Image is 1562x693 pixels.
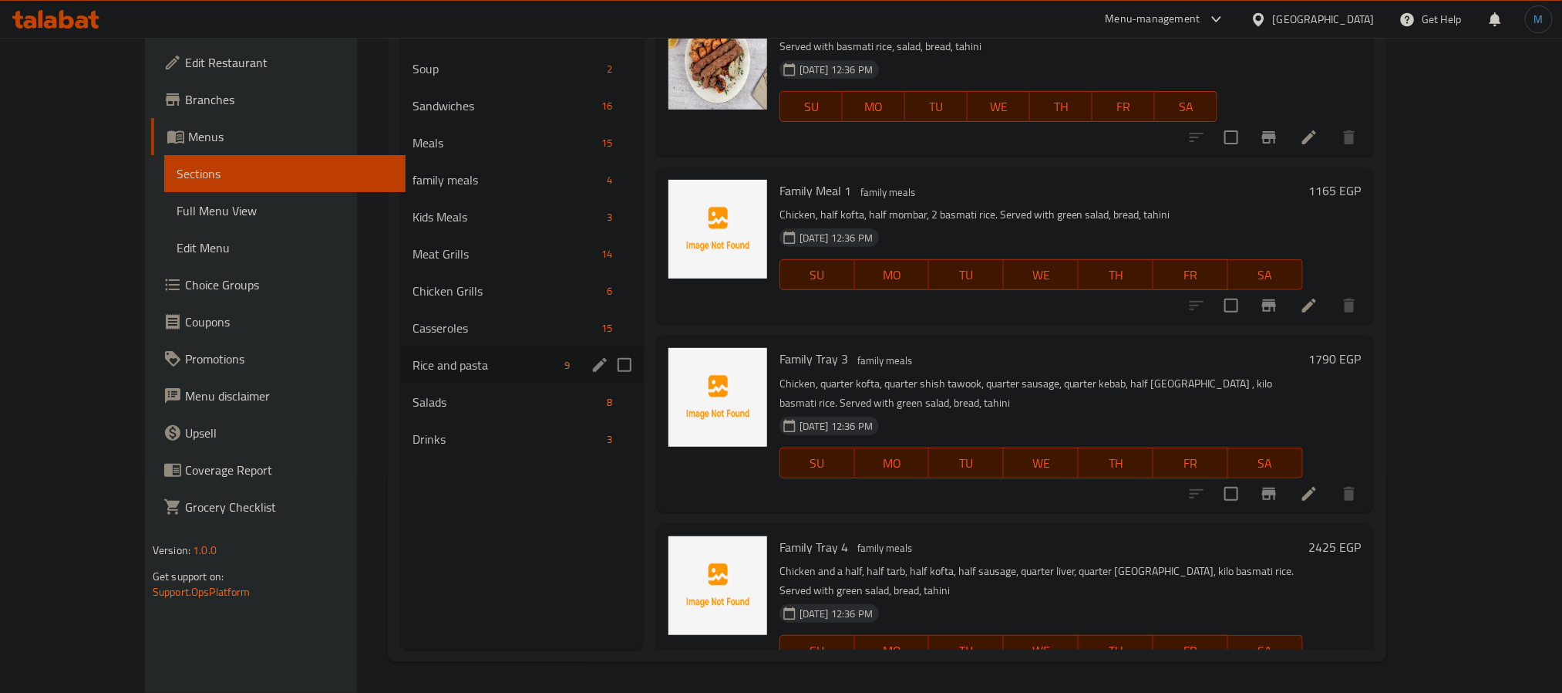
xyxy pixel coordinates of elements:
img: Mix Meal 1/8 Kebab, 1/8 Kofta, 1/8 Shish Tawook [668,11,767,110]
button: SA [1228,259,1303,290]
span: [DATE] 12:36 PM [793,63,879,77]
span: SU [786,96,837,118]
a: Promotions [151,340,406,377]
span: Casseroles [412,319,595,337]
span: FR [1160,452,1222,475]
span: 15 [596,321,619,336]
img: Family Tray 4 [668,536,767,635]
span: Menu disclaimer [185,387,393,405]
span: SU [786,452,849,475]
span: Meals [412,134,595,152]
p: Chicken, quarter kofta, quarter shish tawook, quarter sausage, quarter kebab, half [GEOGRAPHIC_DA... [779,374,1303,413]
span: TH [1085,264,1147,286]
span: family meals [412,171,601,189]
p: Chicken and a half, half tarb, half kofta, half sausage, quarter liver, quarter [GEOGRAPHIC_DATA]... [779,562,1303,600]
button: SA [1228,448,1303,478]
button: TH [1079,259,1153,290]
p: Chicken, half kofta, half mombar, 2 basmati rice. Served with green salad, bread, tahini [779,205,1303,225]
span: Salads [412,393,601,411]
h6: 1165 EGP [1309,180,1362,201]
span: 14 [596,247,619,262]
a: Menu disclaimer [151,377,406,414]
span: family meals [851,539,918,557]
button: WE [1004,635,1079,666]
div: family meals4 [400,161,644,198]
button: WE [1004,259,1079,290]
a: Branches [151,81,406,118]
span: family meals [854,184,921,201]
button: FR [1153,259,1228,290]
span: WE [974,96,1024,118]
span: FR [1099,96,1149,118]
button: delete [1331,475,1368,512]
span: 9 [558,358,576,373]
a: Edit menu item [1300,485,1318,503]
button: SA [1155,91,1217,122]
span: Choice Groups [185,276,393,294]
span: TH [1085,640,1147,662]
a: Edit Menu [164,229,406,266]
img: Family Tray 3 [668,348,767,447]
button: MO [855,448,930,478]
button: Branch-specific-item [1251,287,1288,324]
span: WE [1010,452,1072,475]
div: Casseroles15 [400,309,644,346]
button: delete [1331,119,1368,156]
span: Rice and pasta [412,356,557,374]
button: TU [929,259,1004,290]
span: TU [911,96,961,118]
button: MO [855,635,930,666]
span: 6 [601,284,619,299]
button: delete [1331,287,1368,324]
a: Edit Restaurant [151,44,406,81]
div: Drinks3 [400,421,644,458]
span: SA [1234,264,1297,286]
div: items [596,134,619,152]
button: TH [1079,448,1153,478]
div: Drinks [412,430,601,448]
button: TU [929,448,1004,478]
div: family meals [854,183,921,201]
button: TU [929,635,1004,666]
span: 8 [601,395,619,410]
span: [DATE] 12:36 PM [793,419,879,434]
span: Full Menu View [177,201,393,220]
span: TH [1036,96,1086,118]
div: items [601,171,619,189]
div: items [596,96,619,115]
span: 1.0.0 [194,540,217,560]
div: items [601,208,619,226]
span: 16 [596,99,619,113]
span: MO [861,264,924,286]
span: [DATE] 12:36 PM [793,231,879,245]
div: Menu-management [1106,10,1200,29]
span: TU [935,452,998,475]
button: FR [1153,448,1228,478]
span: Family Meal 1 [779,179,851,202]
nav: Menu sections [400,7,644,464]
span: Select to update [1215,478,1247,510]
div: items [596,319,619,337]
div: family meals [851,351,918,370]
div: Sandwiches16 [400,87,644,124]
div: Chicken Grills6 [400,272,644,309]
button: edit [588,353,611,377]
div: Kids Meals3 [400,198,644,235]
a: Choice Groups [151,266,406,303]
span: Coverage Report [185,461,393,479]
button: TH [1079,635,1153,666]
span: 3 [601,432,619,447]
button: SU [779,259,855,290]
button: FR [1153,635,1228,666]
div: items [601,430,619,448]
h6: 1790 EGP [1309,348,1362,370]
a: Coverage Report [151,451,406,488]
span: Chicken Grills [412,282,601,300]
a: Menus [151,118,406,155]
span: Sandwiches [412,96,595,115]
button: MO [843,91,905,122]
a: Sections [164,155,406,192]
